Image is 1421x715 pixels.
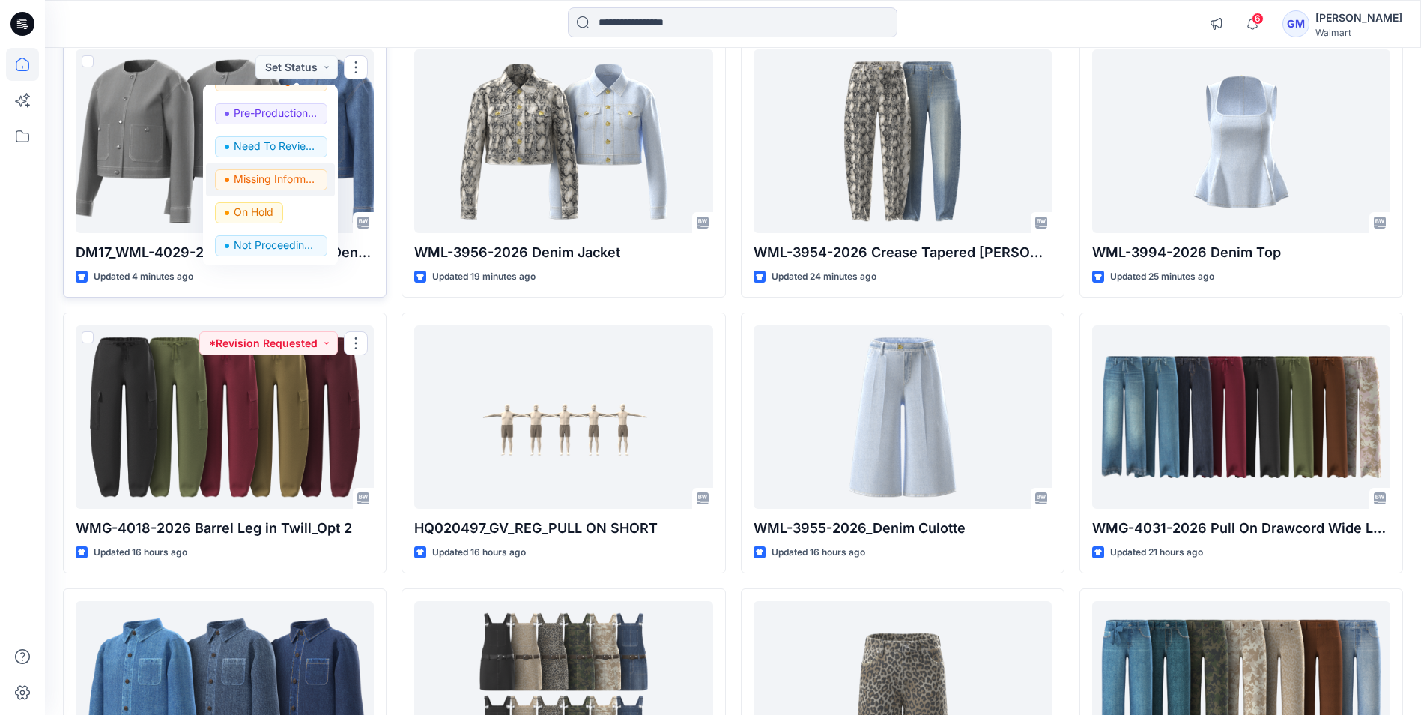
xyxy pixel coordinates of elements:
p: Missing Information [234,169,318,189]
div: Walmart [1315,27,1402,38]
p: Pre-Production Approved [234,103,318,123]
p: WML-3956-2026 Denim Jacket [414,242,712,263]
a: WML-3954-2026 Crease Tapered Jean [754,49,1052,233]
p: Updated 25 minutes ago [1110,269,1214,285]
span: 6 [1252,13,1264,25]
p: DM17_WML-4029-2026 Drop Shoulder Denim [DEMOGRAPHIC_DATA] Jacket [76,242,374,263]
p: Updated 24 minutes ago [772,269,876,285]
p: WMG-4031-2026 Pull On Drawcord Wide Leg_Opt3 [1092,518,1390,539]
a: DM17_WML-4029-2026 Drop Shoulder Denim Lady Jacket [76,49,374,233]
p: On Hold [234,202,273,222]
div: [PERSON_NAME] [1315,9,1402,27]
p: Updated 16 hours ago [772,545,865,561]
p: WML-3954-2026 Crease Tapered [PERSON_NAME] [754,242,1052,263]
a: WMG-4031-2026 Pull On Drawcord Wide Leg_Opt3 [1092,325,1390,509]
p: Not Proceeding / Dropped [234,235,318,255]
p: WMG-4018-2026 Barrel Leg in Twill_Opt 2 [76,518,374,539]
p: Updated 21 hours ago [1110,545,1203,561]
p: HQ020497_GV_REG_PULL ON SHORT [414,518,712,539]
p: WML-3994-2026 Denim Top [1092,242,1390,263]
a: WML-3956-2026 Denim Jacket [414,49,712,233]
p: Updated 4 minutes ago [94,269,193,285]
p: WML-3955-2026_Denim Culotte [754,518,1052,539]
a: WML-3994-2026 Denim Top [1092,49,1390,233]
div: GM [1282,10,1309,37]
a: WMG-4018-2026 Barrel Leg in Twill_Opt 2 [76,325,374,509]
a: WML-3955-2026_Denim Culotte [754,325,1052,509]
p: Updated 16 hours ago [432,545,526,561]
p: Need To Review - Design/PD/Tech [234,136,318,156]
p: Updated 19 minutes ago [432,269,536,285]
p: Updated 16 hours ago [94,545,187,561]
a: HQ020497_GV_REG_PULL ON SHORT [414,325,712,509]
